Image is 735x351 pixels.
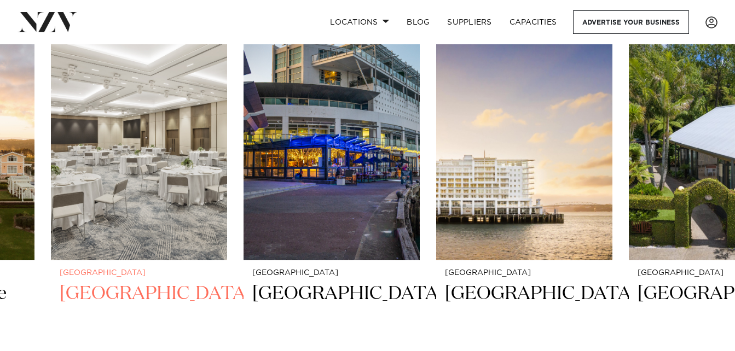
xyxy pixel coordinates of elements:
a: Locations [321,10,398,34]
small: [GEOGRAPHIC_DATA] [445,269,604,277]
a: BLOG [398,10,438,34]
a: Advertise your business [573,10,689,34]
a: SUPPLIERS [438,10,500,34]
small: [GEOGRAPHIC_DATA] [252,269,411,277]
img: nzv-logo.png [18,12,77,32]
small: [GEOGRAPHIC_DATA] [60,269,218,277]
a: Capacities [501,10,566,34]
